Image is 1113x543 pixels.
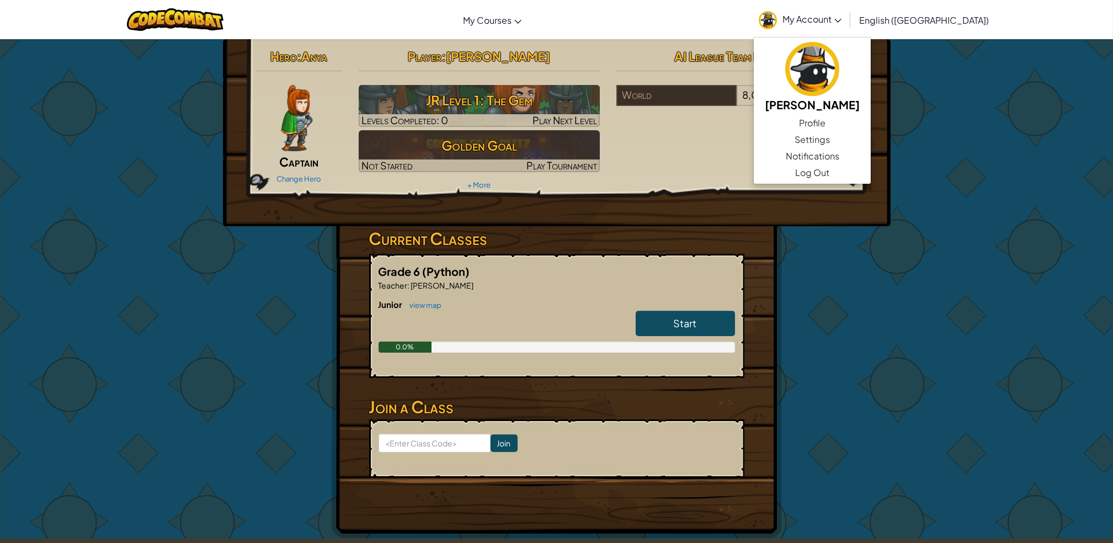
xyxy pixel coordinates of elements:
[754,115,871,131] a: Profile
[457,5,527,35] a: My Courses
[359,88,600,113] h3: JR Level 1: The Gem
[754,131,871,148] a: Settings
[854,5,994,35] a: English ([GEOGRAPHIC_DATA])
[616,95,858,108] a: World8,066,364players
[359,85,600,127] img: JR Level 1: The Gem
[674,49,800,64] span: AI League Team Rankings
[616,85,737,106] div: World
[532,114,597,126] span: Play Next Level
[754,164,871,181] a: Log Out
[361,114,448,126] span: Levels Completed: 0
[785,42,839,96] img: avatar
[281,85,312,151] img: captain-pose.png
[379,342,432,353] div: 0.0%
[297,49,301,64] span: :
[276,174,321,183] a: Change Hero
[754,148,871,164] a: Notifications
[526,159,597,172] span: Play Tournament
[404,301,442,310] a: view map
[359,133,600,158] h3: Golden Goal
[279,154,318,169] span: Captain
[742,88,791,101] span: 8,066,364
[359,85,600,127] a: Play Next Level
[423,264,470,278] span: (Python)
[379,434,491,453] input: <Enter Class Code>
[270,49,297,64] span: Hero
[786,150,839,163] span: Notifications
[446,49,550,64] span: [PERSON_NAME]
[759,11,777,29] img: avatar
[782,13,842,25] span: My Account
[359,130,600,172] img: Golden Goal
[753,2,847,37] a: My Account
[463,14,512,26] span: My Courses
[859,14,989,26] span: English ([GEOGRAPHIC_DATA])
[674,317,697,329] span: Start
[441,49,446,64] span: :
[467,180,491,189] a: + More
[301,49,327,64] span: Anya
[491,434,518,452] input: Join
[408,280,410,290] span: :
[127,8,223,31] img: CodeCombat logo
[369,395,744,419] h3: Join a Class
[379,264,423,278] span: Grade 6
[765,96,860,113] h5: [PERSON_NAME]
[361,159,413,172] span: Not Started
[379,280,408,290] span: Teacher
[408,49,441,64] span: Player
[359,130,600,172] a: Golden GoalNot StartedPlay Tournament
[379,299,404,310] span: Junior
[369,226,744,251] h3: Current Classes
[410,280,474,290] span: [PERSON_NAME]
[754,40,871,115] a: [PERSON_NAME]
